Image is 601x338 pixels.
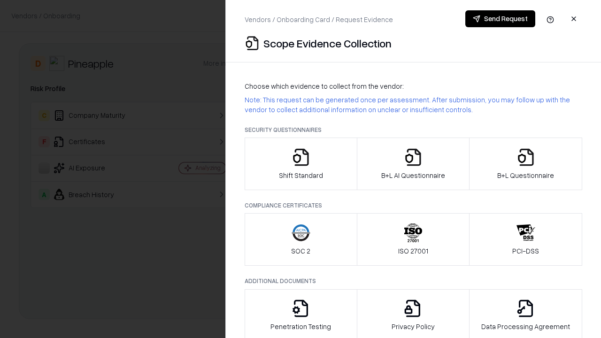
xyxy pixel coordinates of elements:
p: B+L Questionnaire [497,170,554,180]
p: ISO 27001 [398,246,428,256]
button: ISO 27001 [357,213,470,266]
button: Send Request [465,10,535,27]
p: Note: This request can be generated once per assessment. After submission, you may follow up with... [245,95,582,115]
p: PCI-DSS [512,246,539,256]
p: Compliance Certificates [245,201,582,209]
button: Shift Standard [245,138,357,190]
p: Additional Documents [245,277,582,285]
p: Scope Evidence Collection [263,36,392,51]
p: Data Processing Agreement [481,322,570,331]
p: Choose which evidence to collect from the vendor: [245,81,582,91]
p: Vendors / Onboarding Card / Request Evidence [245,15,393,24]
button: SOC 2 [245,213,357,266]
button: B+L AI Questionnaire [357,138,470,190]
p: Shift Standard [279,170,323,180]
p: Privacy Policy [392,322,435,331]
p: B+L AI Questionnaire [381,170,445,180]
p: Penetration Testing [270,322,331,331]
button: PCI-DSS [469,213,582,266]
p: Security Questionnaires [245,126,582,134]
button: B+L Questionnaire [469,138,582,190]
p: SOC 2 [291,246,310,256]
